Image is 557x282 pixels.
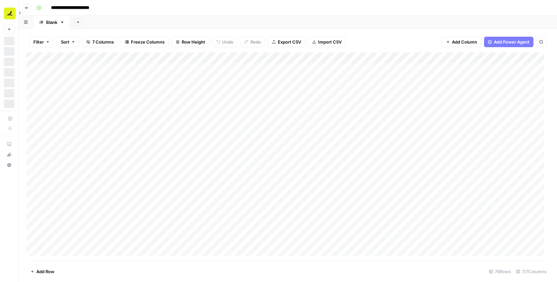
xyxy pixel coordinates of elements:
a: Blank [33,16,70,29]
a: AirOps Academy [4,139,14,149]
button: Undo [212,37,238,47]
span: Row Height [182,39,205,45]
span: 7 Columns [92,39,114,45]
span: Add Row [36,268,54,275]
img: Ramp Logo [4,8,16,19]
button: Sort [57,37,80,47]
button: Row Height [171,37,209,47]
span: Export CSV [278,39,301,45]
button: 7 Columns [82,37,118,47]
span: Redo [250,39,261,45]
div: 76 Rows [486,266,513,277]
span: Add Column [452,39,477,45]
button: Redo [240,37,265,47]
div: 7/7 Columns [513,266,549,277]
button: Workspace: Ramp [4,5,14,22]
button: Add Power Agent [484,37,533,47]
div: Blank [46,19,57,26]
button: Add Row [27,266,58,277]
button: Filter [29,37,54,47]
button: Add Column [442,37,481,47]
span: Sort [61,39,69,45]
span: Add Power Agent [494,39,530,45]
span: Import CSV [318,39,342,45]
div: What's new? [4,150,14,160]
button: Freeze Columns [121,37,169,47]
span: Filter [33,39,44,45]
span: Undo [222,39,233,45]
button: What's new? [4,149,14,160]
button: Export CSV [268,37,305,47]
span: Freeze Columns [131,39,165,45]
button: Import CSV [308,37,346,47]
button: Help + Support [4,160,14,170]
